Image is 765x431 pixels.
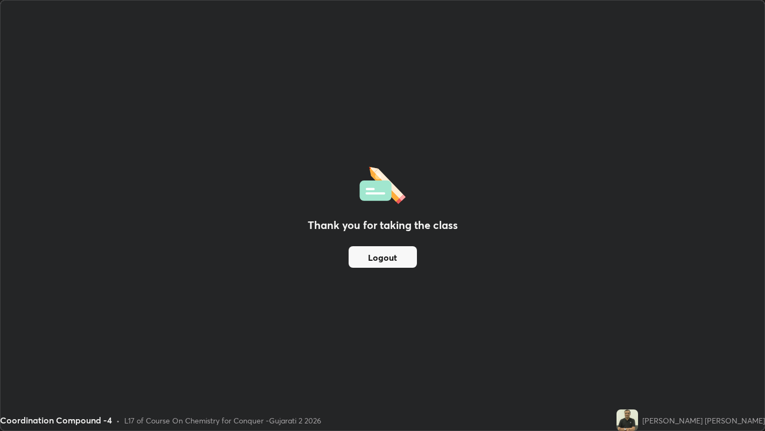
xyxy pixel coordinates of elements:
[359,163,406,204] img: offlineFeedback.1438e8b3.svg
[308,217,458,233] h2: Thank you for taking the class
[349,246,417,268] button: Logout
[124,415,321,426] div: L17 of Course On Chemistry for Conquer -Gujarati 2 2026
[116,415,120,426] div: •
[642,415,765,426] div: [PERSON_NAME] [PERSON_NAME]
[617,409,638,431] img: c1bf5c605d094494930ac0d8144797cf.jpg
